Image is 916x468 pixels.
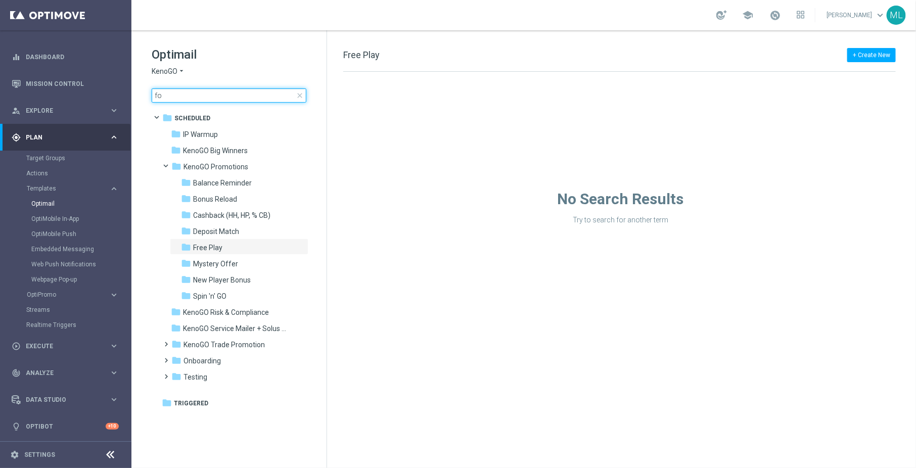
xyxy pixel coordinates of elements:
span: Free Play [343,50,380,60]
span: Try to search for another term [573,216,668,224]
i: play_circle_outline [12,342,21,351]
div: Web Push Notifications [31,257,130,272]
span: KenoGO Service Mailer + Solus eDM [183,324,287,333]
i: folder [181,242,191,252]
i: folder [181,258,191,268]
i: keyboard_arrow_right [109,132,119,142]
div: Explore [12,106,109,115]
input: Search Template [152,88,306,103]
span: Execute [26,343,109,349]
a: Actions [26,169,105,177]
span: Templates [27,185,99,192]
div: Realtime Triggers [26,317,130,333]
div: Dashboard [12,43,119,70]
span: IP Warmup [183,130,218,139]
i: folder [171,371,181,382]
button: Mission Control [11,80,119,88]
i: folder [171,129,181,139]
button: + Create New [847,48,896,62]
span: KenoGO Risk & Compliance [183,308,269,317]
div: Optibot [12,413,119,440]
i: folder [181,194,191,204]
span: KenoGO Promotions [184,162,248,171]
div: Webpage Pop-up [31,272,130,287]
div: OptiMobile In-App [31,211,130,226]
i: keyboard_arrow_right [109,368,119,378]
i: lightbulb [12,422,21,431]
button: Templates keyboard_arrow_right [26,184,119,193]
i: keyboard_arrow_right [109,106,119,115]
span: Testing [184,372,207,382]
i: keyboard_arrow_right [109,184,119,194]
div: OptiPromo [26,287,130,302]
div: Target Groups [26,151,130,166]
i: folder [181,177,191,188]
span: Mystery Offer [193,259,238,268]
i: folder [171,145,181,155]
a: Realtime Triggers [26,321,105,329]
a: [PERSON_NAME]keyboard_arrow_down [826,8,887,23]
i: track_changes [12,368,21,378]
i: person_search [12,106,21,115]
a: OptiMobile In-App [31,215,105,223]
div: ML [887,6,906,25]
i: keyboard_arrow_right [109,341,119,351]
a: Target Groups [26,154,105,162]
div: Optimail [31,196,130,211]
span: KenoGO Big Winners [183,146,248,155]
span: OptiPromo [27,292,99,298]
span: Explore [26,108,109,114]
a: Settings [24,452,55,458]
span: Onboarding [184,356,221,365]
div: Analyze [12,368,109,378]
i: folder [181,226,191,236]
a: Dashboard [26,43,119,70]
span: Balance Reminder [193,178,252,188]
i: folder [171,307,181,317]
span: Plan [26,134,109,141]
i: settings [10,450,19,459]
i: folder [171,161,181,171]
span: New Player Bonus [193,275,251,285]
span: Spin 'n' GO [193,292,226,301]
span: Bonus Reload [193,195,237,204]
a: OptiMobile Push [31,230,105,238]
span: close [296,91,304,100]
div: Streams [26,302,130,317]
span: keyboard_arrow_down [875,10,886,21]
i: folder [181,291,191,301]
button: play_circle_outline Execute keyboard_arrow_right [11,342,119,350]
div: Templates [27,185,109,192]
a: Webpage Pop-up [31,275,105,284]
div: Execute [12,342,109,351]
span: Cashback (HH, HP, % CB) [193,211,270,220]
i: equalizer [12,53,21,62]
button: gps_fixed Plan keyboard_arrow_right [11,133,119,142]
div: Plan [12,133,109,142]
span: KenoGO Trade Promotion [184,340,265,349]
span: Deposit Match [193,227,239,236]
div: Actions [26,166,130,181]
div: OptiMobile Push [31,226,130,242]
div: +10 [106,423,119,430]
button: OptiPromo keyboard_arrow_right [26,291,119,299]
div: Data Studio [12,395,109,404]
button: track_changes Analyze keyboard_arrow_right [11,369,119,377]
h1: Optimail [152,46,306,63]
span: No Search Results [558,190,684,208]
i: folder [162,113,172,123]
button: person_search Explore keyboard_arrow_right [11,107,119,115]
span: KenoGO [152,67,177,76]
button: KenoGO arrow_drop_down [152,67,186,76]
a: Streams [26,306,105,314]
span: Scheduled [174,114,210,123]
button: equalizer Dashboard [11,53,119,61]
button: Data Studio keyboard_arrow_right [11,396,119,404]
